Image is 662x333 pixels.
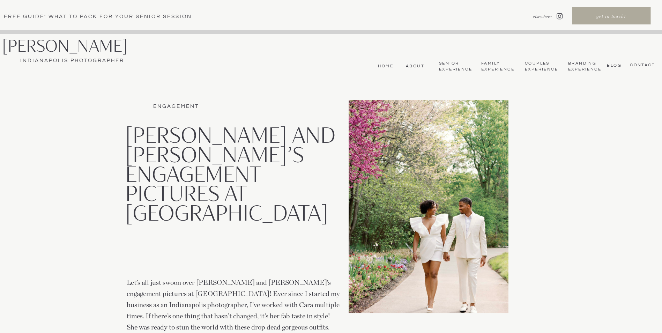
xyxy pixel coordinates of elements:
[403,64,424,69] a: About
[2,57,142,65] a: Indianapolis Photographer
[568,61,600,72] a: BrandingExperience
[605,63,622,68] a: bLog
[125,125,342,268] h1: [PERSON_NAME] and [PERSON_NAME]’s Engagement Pictures at [GEOGRAPHIC_DATA]
[628,62,655,68] a: CONTACT
[153,104,199,109] a: Engagement
[515,14,552,20] nav: elsewhere
[525,61,557,72] a: Couples Experience
[4,13,203,20] a: Free Guide: What To pack for your senior session
[2,37,148,55] a: [PERSON_NAME]
[481,61,514,72] a: Family Experience
[376,64,393,69] a: Home
[573,13,649,21] a: get in touch!
[568,61,600,72] nav: Branding Experience
[439,61,471,72] a: Senior Experience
